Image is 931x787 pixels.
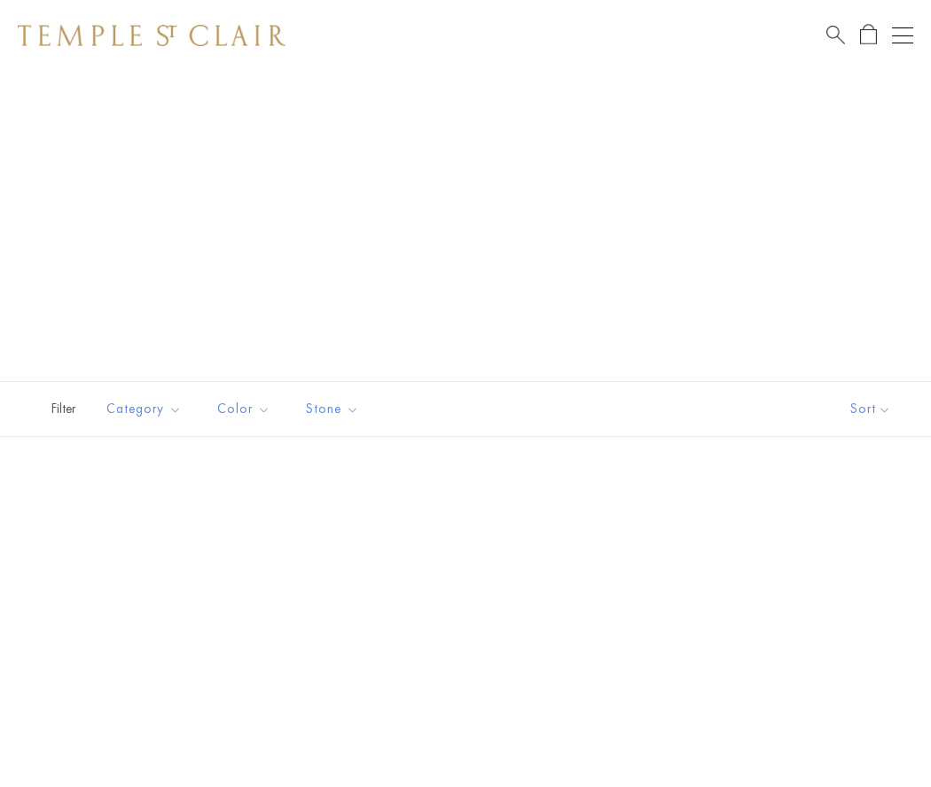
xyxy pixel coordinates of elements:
[204,389,284,429] button: Color
[892,25,913,46] button: Open navigation
[18,25,286,46] img: Temple St. Clair
[208,398,284,420] span: Color
[860,24,877,46] a: Open Shopping Bag
[293,389,372,429] button: Stone
[826,24,845,46] a: Search
[297,398,372,420] span: Stone
[93,389,195,429] button: Category
[98,398,195,420] span: Category
[810,382,931,436] button: Show sort by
